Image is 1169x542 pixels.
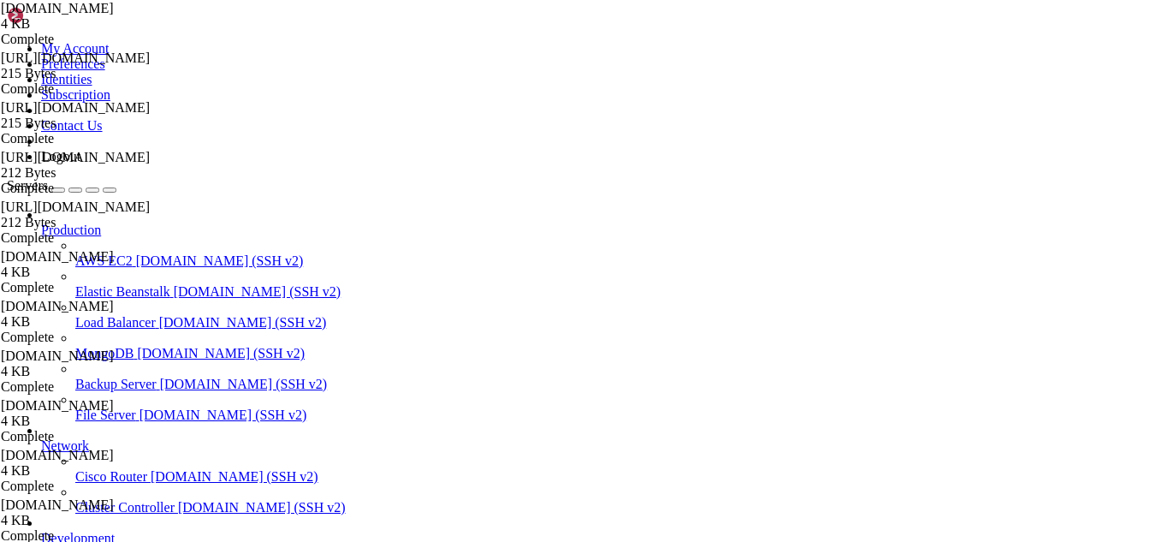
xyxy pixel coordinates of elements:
[1,200,159,230] span: mysql-virtual_vacation.cf
[1,249,159,280] span: main.cf
[1,398,159,429] span: main.cf
[1,51,159,81] span: mysql-virtual_vacation.cf
[1,150,159,181] span: mysql-virtual_vacation.cf
[1,1,114,15] span: [DOMAIN_NAME]
[1,249,114,264] span: [DOMAIN_NAME]
[1,364,159,379] div: 4 KB
[1,463,159,479] div: 4 KB
[1,314,159,330] div: 4 KB
[1,131,159,146] div: Complete
[1,51,150,65] span: [URL][DOMAIN_NAME]
[1,150,150,164] span: [URL][DOMAIN_NAME]
[1,448,114,462] span: [DOMAIN_NAME]
[1,32,159,47] div: Complete
[1,1,159,32] span: main.cf
[1,280,159,295] div: Complete
[1,200,150,214] span: [URL][DOMAIN_NAME]
[1,100,159,131] span: mysql-virtual_vacation.cf
[1,429,159,444] div: Complete
[1,299,114,313] span: [DOMAIN_NAME]
[1,398,114,413] span: [DOMAIN_NAME]
[1,330,159,345] div: Complete
[1,348,159,379] span: main.cf
[1,181,159,196] div: Complete
[1,116,159,131] div: 215 Bytes
[1,479,159,494] div: Complete
[1,448,159,479] span: main.cf
[1,16,159,32] div: 4 KB
[1,379,159,395] div: Complete
[1,414,159,429] div: 4 KB
[1,265,159,280] div: 4 KB
[1,215,159,230] div: 212 Bytes
[1,81,159,97] div: Complete
[1,497,159,528] span: main.cf
[1,513,159,528] div: 4 KB
[1,100,150,115] span: [URL][DOMAIN_NAME]
[1,165,159,181] div: 212 Bytes
[1,66,159,81] div: 215 Bytes
[1,230,159,246] div: Complete
[1,497,114,512] span: [DOMAIN_NAME]
[1,299,159,330] span: main.cf
[1,348,114,363] span: [DOMAIN_NAME]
